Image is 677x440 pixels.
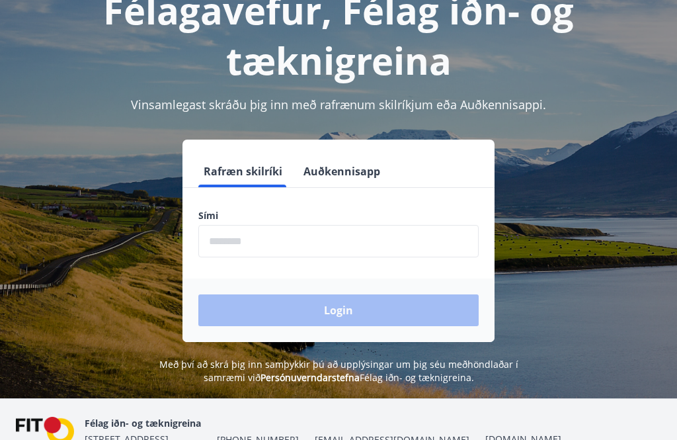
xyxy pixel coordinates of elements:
label: Sími [198,209,479,222]
a: Persónuverndarstefna [260,371,360,384]
button: Rafræn skilríki [198,155,288,187]
span: Með því að skrá þig inn samþykkir þú að upplýsingar um þig séu meðhöndlaðar í samræmi við Félag i... [159,358,518,384]
span: Félag iðn- og tæknigreina [85,417,201,429]
span: Vinsamlegast skráðu þig inn með rafrænum skilríkjum eða Auðkennisappi. [131,97,546,112]
button: Auðkennisapp [298,155,385,187]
